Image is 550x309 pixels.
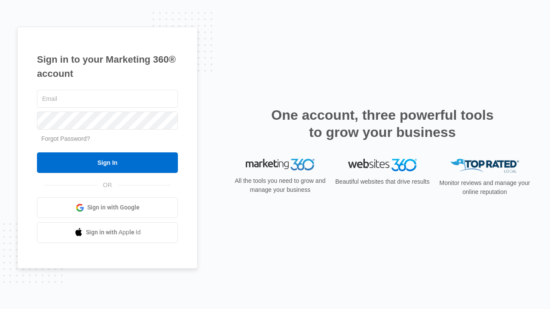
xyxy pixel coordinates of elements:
[87,203,140,212] span: Sign in with Google
[232,176,328,194] p: All the tools you need to grow and manage your business
[97,181,118,190] span: OR
[41,135,90,142] a: Forgot Password?
[437,179,533,197] p: Monitor reviews and manage your online reputation
[37,152,178,173] input: Sign In
[37,222,178,243] a: Sign in with Apple Id
[86,228,141,237] span: Sign in with Apple Id
[450,159,519,173] img: Top Rated Local
[269,106,496,141] h2: One account, three powerful tools to grow your business
[37,90,178,108] input: Email
[37,52,178,81] h1: Sign in to your Marketing 360® account
[246,159,315,171] img: Marketing 360
[348,159,417,171] img: Websites 360
[37,197,178,218] a: Sign in with Google
[334,177,431,186] p: Beautiful websites that drive results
